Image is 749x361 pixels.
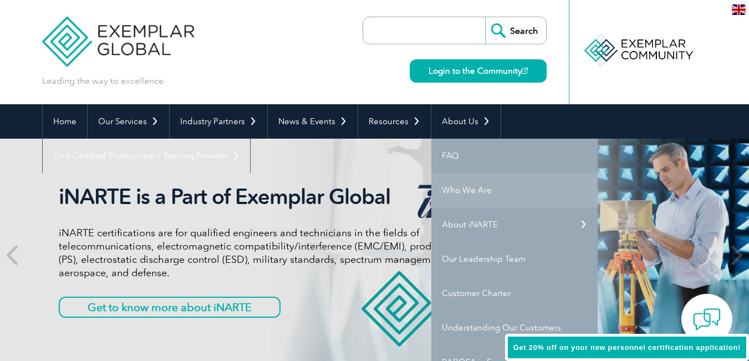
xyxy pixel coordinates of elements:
[59,297,281,318] a: Get to know more about iNARTE
[43,139,250,173] a: Find Certified Professional / Training Provider
[268,104,358,139] a: News & Events
[431,139,598,173] a: FAQ
[431,311,598,345] a: Understanding Our Customers
[88,104,169,139] a: Our Services
[431,242,598,276] a: Our Leadership Team
[693,306,721,333] img: contact-chat.png
[170,104,267,139] a: Industry Partners
[732,4,746,15] img: en
[485,17,546,44] input: Search
[42,75,164,87] p: Leading the way to excellence
[431,104,501,139] a: About Us
[59,226,475,279] p: iNARTE certifications are for qualified engineers and technicians in the fields of telecommunicat...
[431,207,598,242] a: About iNARTE
[431,276,598,311] a: Customer Charter
[43,104,87,139] a: Home
[522,68,528,74] img: open_square.png
[513,343,741,352] span: Get 20% off on your new personnel certification application!
[358,104,431,139] a: Resources
[59,184,475,210] h2: iNARTE is a Part of Exemplar Global
[431,173,598,207] a: Who We Are
[410,59,547,83] a: Login to the Community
